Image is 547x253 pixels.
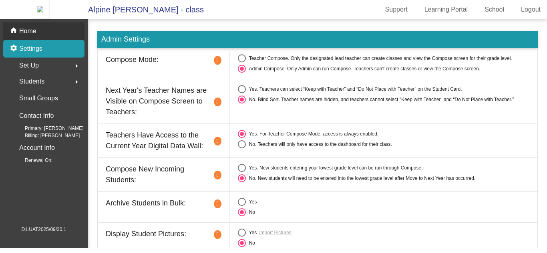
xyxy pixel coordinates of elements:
[246,229,257,236] div: Yes
[238,164,529,182] mat-radio-group: Select an option
[515,3,547,16] a: Logout
[246,164,423,171] div: Yes. New students entering your lowest grade level can be run through Compose.
[19,44,42,54] p: Settings
[80,3,204,16] span: Alpine [PERSON_NAME] - class
[246,239,255,247] div: No
[238,130,529,148] mat-radio-group: Select an option
[418,3,475,16] a: Learning Portal
[19,93,58,104] p: Small Groups
[10,44,19,54] mat-icon: settings
[19,60,39,71] span: Set Up
[72,61,81,71] mat-icon: arrow_right
[478,3,511,16] a: School
[238,229,529,247] mat-radio-group: Select an option
[106,198,221,209] div: Archive Students in Bulk:
[246,130,379,137] div: Yes. For Teacher Compose Mode, access is always enabled.
[19,110,54,122] p: Contact Info
[246,141,392,148] div: No. Teachers will only have access to the dashboard for their class.
[246,96,514,103] div: No. Blind Sort. Teacher names are hidden, and teachers cannot select "Keep with Teacher" and “Do ...
[12,125,84,132] span: Primary: [PERSON_NAME]
[72,77,81,87] mat-icon: arrow_right
[10,26,19,36] mat-icon: home
[379,3,414,16] a: Support
[246,198,257,205] div: Yes
[19,142,55,153] p: Account Info
[246,65,480,72] div: Admin Compose. Only Admin can run Compose. Teachers can’t create classes or view the Compose screen.
[238,85,529,104] mat-radio-group: Select an option
[238,198,529,216] mat-radio-group: Select an option
[106,85,221,118] div: Next Year's Teacher Names are Visible on Compose Screen to Teachers:
[12,132,80,139] span: Billing: [PERSON_NAME]
[19,26,36,36] p: Home
[246,55,512,62] div: Teacher Compose. Only the designated lead teacher can create classes and view the Compose screen ...
[238,54,529,73] mat-radio-group: Select an option
[97,31,538,48] h3: Admin Settings
[246,175,476,182] div: No. New students will need to be entered into the lowest grade level after Move to Next Year has ...
[246,86,462,93] div: Yes. Teachers can select “Keep with Teacher” and “Do Not Place with Teacher” on the Student Card.
[12,157,52,164] span: Renewal On:
[106,164,221,185] div: Compose New Incoming Students:
[19,76,44,87] span: Students
[106,54,221,65] div: Compose Mode:
[106,229,221,239] div: Display Student Pictures:
[246,209,255,216] div: No
[106,130,221,151] div: Teachers Have Access to the Current Year Digital Data Wall:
